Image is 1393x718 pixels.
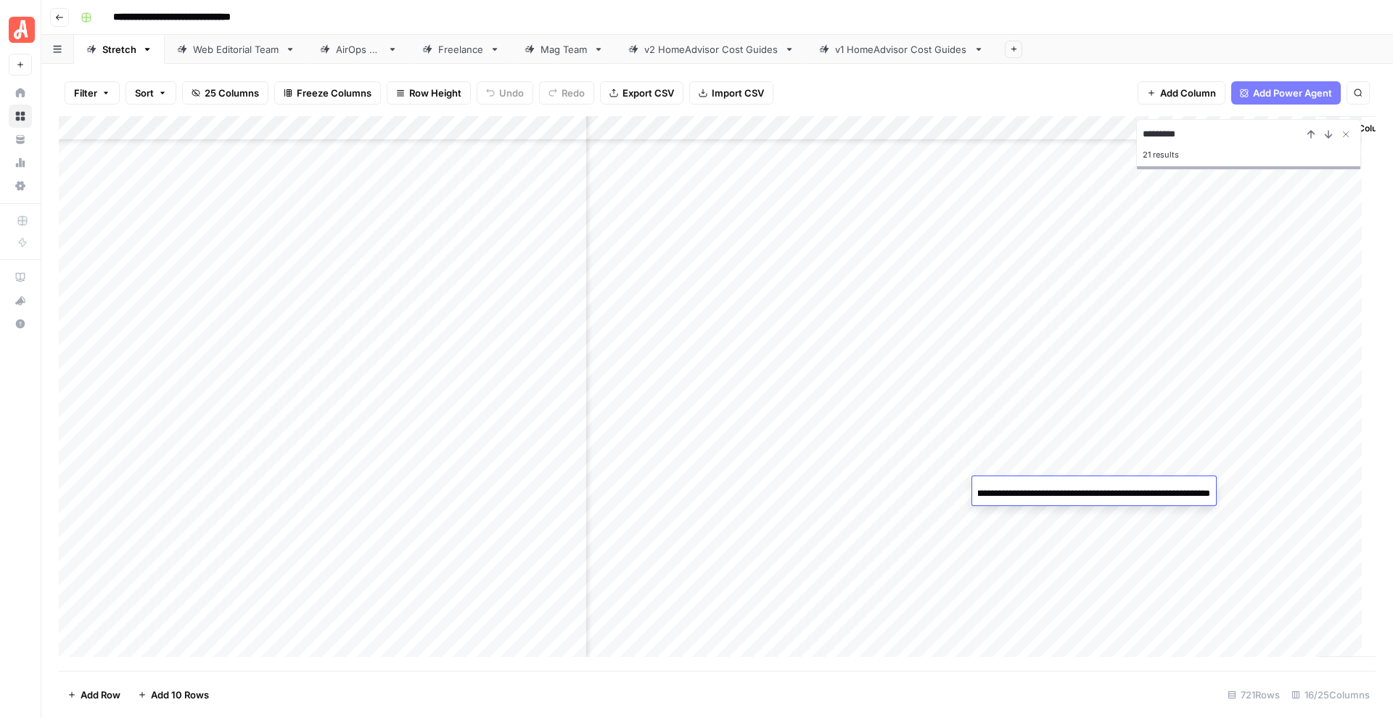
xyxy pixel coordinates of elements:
span: Import CSV [712,86,764,100]
a: Mag Team [512,35,616,64]
button: Close Search [1337,126,1355,143]
button: Help + Support [9,312,32,335]
button: Row Height [387,81,471,105]
span: Add Column [1160,86,1216,100]
button: Export CSV [600,81,683,105]
button: Add Column [1138,81,1225,105]
button: Workspace: Angi [9,12,32,48]
div: v2 HomeAdvisor Cost Guides [644,42,778,57]
a: Your Data [9,128,32,151]
span: Add Power Agent [1253,86,1332,100]
div: Mag Team [541,42,588,57]
span: Filter [74,86,97,100]
div: 16/25 Columns [1286,683,1376,706]
a: Usage [9,151,32,174]
a: Freelance [410,35,512,64]
a: v2 HomeAdvisor Cost Guides [616,35,807,64]
button: Add 10 Rows [129,683,218,706]
div: v1 HomeAdvisor Cost Guides [835,42,968,57]
button: Freeze Columns [274,81,381,105]
button: Filter [65,81,120,105]
button: Sort [126,81,176,105]
span: Export CSV [622,86,674,100]
div: 721 Rows [1222,683,1286,706]
div: Freelance [438,42,484,57]
span: Undo [499,86,524,100]
div: AirOps QA [336,42,382,57]
img: Angi Logo [9,17,35,43]
a: Home [9,81,32,105]
div: 21 results [1143,146,1355,163]
button: Previous Result [1302,126,1320,143]
span: Add 10 Rows [151,688,209,702]
span: Add Column [1339,122,1390,135]
a: Browse [9,105,32,128]
button: 25 Columns [182,81,268,105]
button: Undo [477,81,533,105]
a: Web Editorial Team [165,35,308,64]
button: Import CSV [689,81,773,105]
span: 25 Columns [205,86,259,100]
span: Freeze Columns [297,86,371,100]
div: Web Editorial Team [193,42,279,57]
button: Add Power Agent [1231,81,1341,105]
span: Row Height [409,86,461,100]
a: v1 HomeAdvisor Cost Guides [807,35,996,64]
span: Add Row [81,688,120,702]
a: AirOps QA [308,35,410,64]
a: AirOps Academy [9,266,32,289]
button: Add Row [59,683,129,706]
a: Stretch [74,35,165,64]
button: What's new? [9,289,32,312]
button: Redo [539,81,594,105]
span: Redo [562,86,585,100]
span: Sort [135,86,154,100]
button: Next Result [1320,126,1337,143]
a: Settings [9,174,32,197]
div: What's new? [9,290,31,311]
div: Stretch [102,42,136,57]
